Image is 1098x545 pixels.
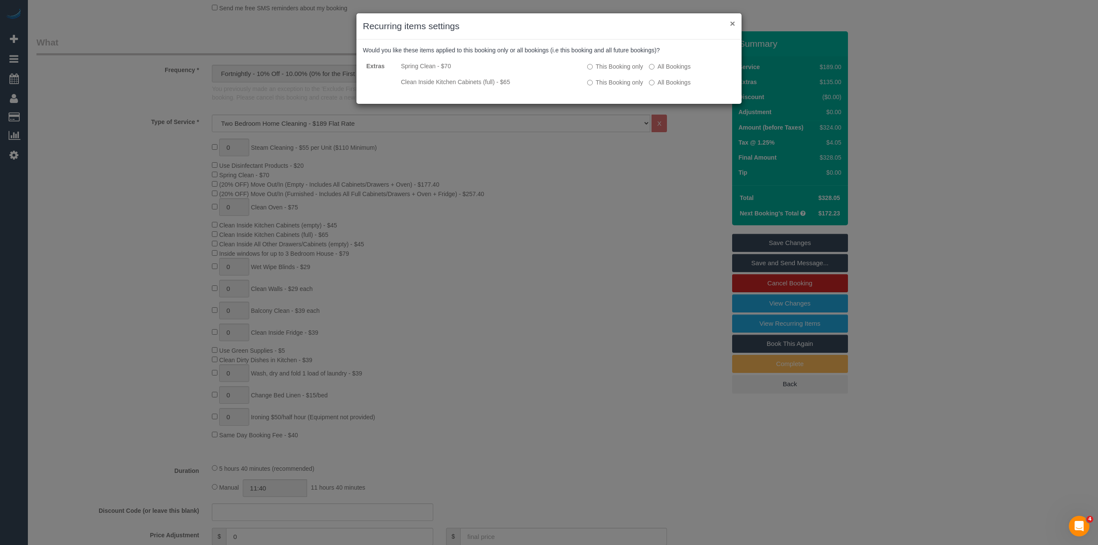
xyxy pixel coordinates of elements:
[649,64,655,70] input: All Bookings
[363,20,735,33] h3: Recurring items settings
[587,78,643,87] label: This Booking only
[398,74,584,90] td: Clean Inside Kitchen Cabinets (full) - $65
[587,62,643,71] label: This Booking only
[1086,516,1093,523] span: 4
[587,80,593,85] input: This Booking only
[649,80,655,85] input: All Bookings
[649,62,691,71] label: All Bookings
[356,13,742,104] sui-modal: Recurring items settings
[1069,516,1089,536] iframe: Intercom live chat
[398,58,584,74] td: Spring Clean - $70
[363,46,735,54] p: Would you like these items applied to this booking only or all bookings (i.e this booking and all...
[730,19,735,28] button: ×
[649,78,691,87] label: All Bookings
[366,63,385,70] strong: Extras
[587,64,593,70] input: This Booking only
